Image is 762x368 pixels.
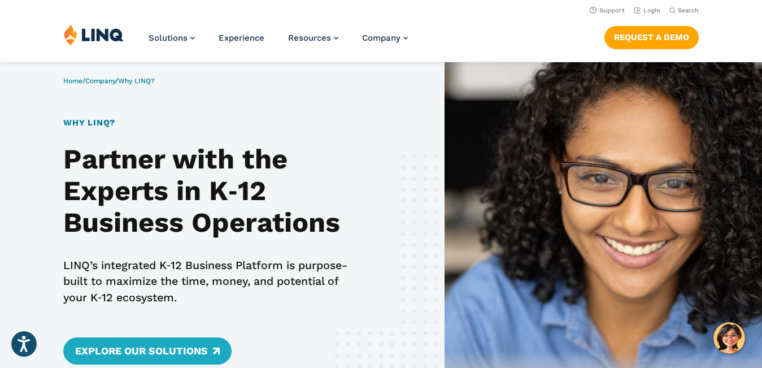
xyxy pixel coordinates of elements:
span: Company [362,33,400,43]
a: Request a Demo [604,26,699,49]
a: Support [590,7,625,14]
h1: Why LINQ? [63,116,364,129]
span: Why LINQ? [118,77,155,85]
button: Open Search Bar [669,6,699,15]
button: Hello, have a question? Let’s chat. [713,322,745,354]
a: Experience [219,33,264,43]
img: LINQ | K‑12 Software [64,24,124,45]
nav: Button Navigation [604,24,699,49]
span: Search [678,7,699,14]
span: Solutions [149,33,188,43]
a: Resources [288,33,338,43]
a: Company [362,33,408,43]
a: Explore Our Solutions [63,337,231,365]
span: / / [63,77,155,85]
span: Resources [288,33,331,43]
a: Company [85,77,115,85]
a: Solutions [149,33,195,43]
a: Home [63,77,82,85]
nav: Primary Navigation [149,24,408,61]
a: Login [634,7,660,14]
p: LINQ’s integrated K‑12 Business Platform is purpose-built to maximize the time, money, and potent... [63,258,364,306]
h2: Partner with the Experts in K‑12 Business Operations [63,144,364,239]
